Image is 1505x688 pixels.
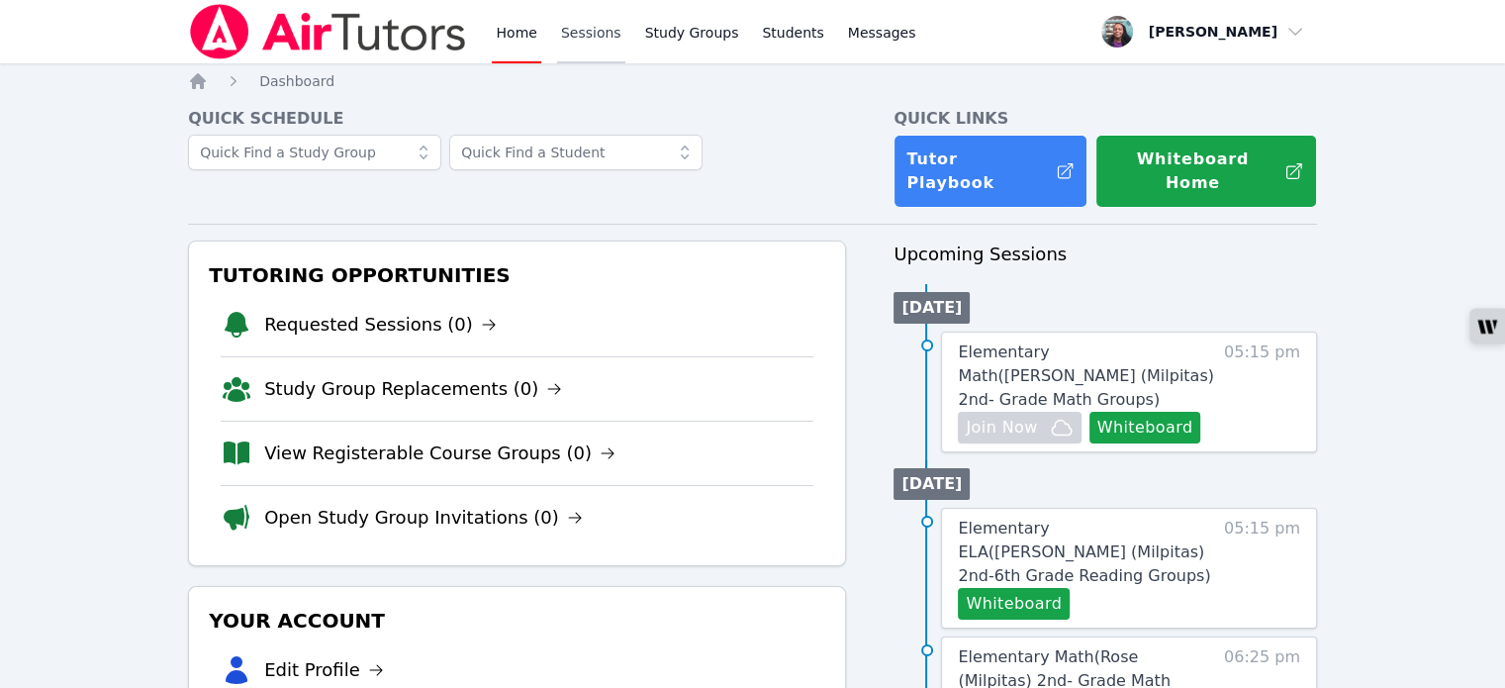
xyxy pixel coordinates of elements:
[894,107,1317,131] h4: Quick Links
[958,588,1070,620] button: Whiteboard
[958,343,1213,409] span: Elementary Math ( [PERSON_NAME] (Milpitas) 2nd- Grade Math Groups )
[958,412,1081,443] button: Join Now
[259,71,334,91] a: Dashboard
[188,4,468,59] img: Air Tutors
[205,603,829,639] h3: Your Account
[894,241,1317,268] h3: Upcoming Sessions
[264,440,615,467] a: View Registerable Course Groups (0)
[1224,341,1300,443] span: 05:15 pm
[188,71,1317,91] nav: Breadcrumb
[264,656,384,684] a: Edit Profile
[1224,517,1300,620] span: 05:15 pm
[1095,135,1317,208] button: Whiteboard Home
[264,311,497,339] a: Requested Sessions (0)
[966,416,1037,440] span: Join Now
[958,517,1214,588] a: Elementary ELA([PERSON_NAME] (Milpitas) 2nd-6th Grade Reading Groups)
[894,135,1087,208] a: Tutor Playbook
[958,519,1210,585] span: Elementary ELA ( [PERSON_NAME] (Milpitas) 2nd-6th Grade Reading Groups )
[1089,412,1201,443] button: Whiteboard
[264,504,583,532] a: Open Study Group Invitations (0)
[259,73,334,89] span: Dashboard
[894,468,970,500] li: [DATE]
[188,107,846,131] h4: Quick Schedule
[894,292,970,324] li: [DATE]
[848,23,916,43] span: Messages
[188,135,441,170] input: Quick Find a Study Group
[205,257,829,293] h3: Tutoring Opportunities
[449,135,703,170] input: Quick Find a Student
[264,375,562,403] a: Study Group Replacements (0)
[958,341,1214,412] a: Elementary Math([PERSON_NAME] (Milpitas) 2nd- Grade Math Groups)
